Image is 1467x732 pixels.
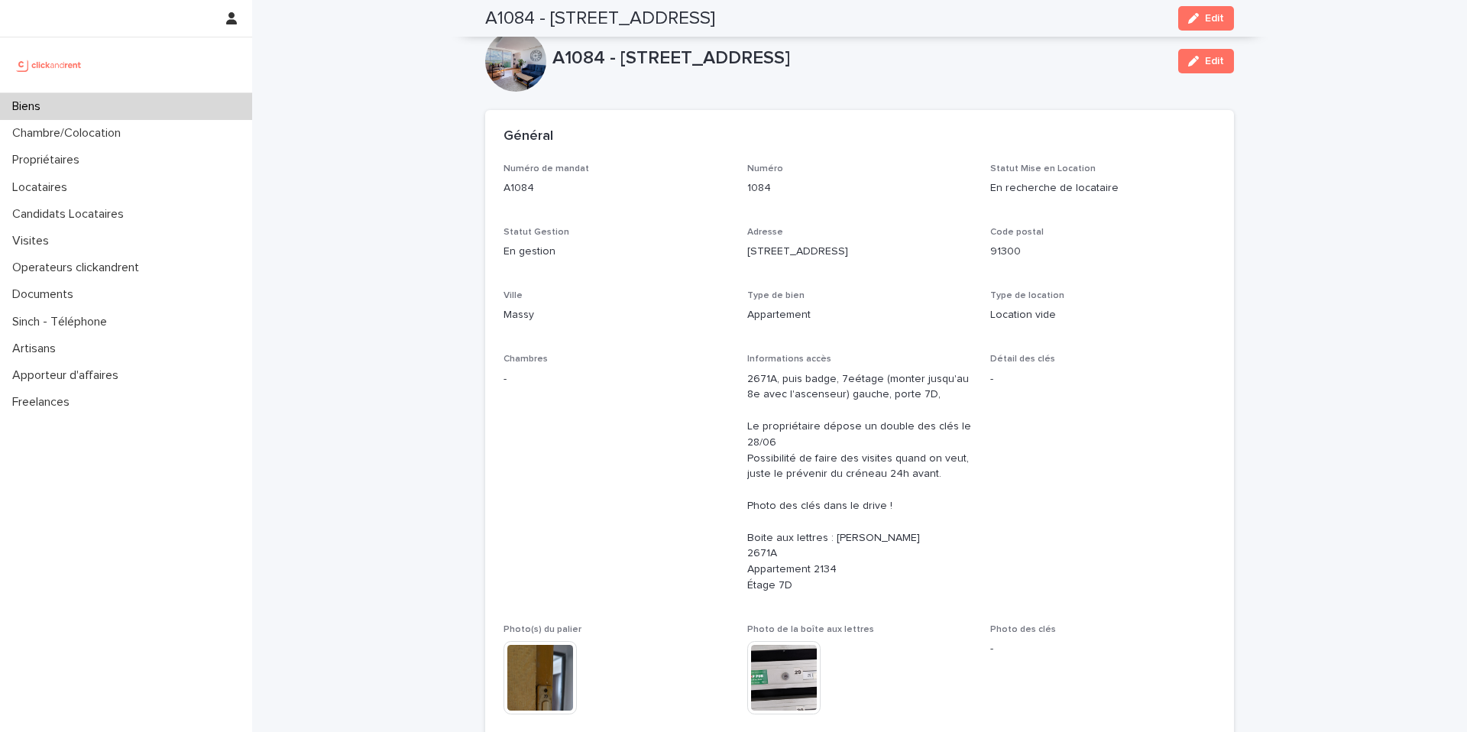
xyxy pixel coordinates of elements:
[6,315,119,329] p: Sinch - Téléphone
[747,355,831,364] span: Informations accès
[6,207,136,222] p: Candidats Locataires
[747,371,973,594] p: 2671A, puis badge, 7eétage (monter jusqu'au 8e avec l'ascenseur) gauche, porte 7D, Le propriétair...
[6,153,92,167] p: Propriétaires
[504,228,569,237] span: Statut Gestion
[747,244,973,260] p: [STREET_ADDRESS]
[504,291,523,300] span: Ville
[6,126,133,141] p: Chambre/Colocation
[990,180,1216,196] p: En recherche de locataire
[990,228,1044,237] span: Code postal
[6,368,131,383] p: Apporteur d'affaires
[747,291,805,300] span: Type de bien
[990,164,1096,173] span: Statut Mise en Location
[747,228,783,237] span: Adresse
[504,355,548,364] span: Chambres
[6,99,53,114] p: Biens
[747,307,973,323] p: Appartement
[990,641,1216,657] p: -
[990,625,1056,634] span: Photo des clés
[1205,13,1224,24] span: Edit
[552,47,1166,70] p: A1084 - [STREET_ADDRESS]
[1205,56,1224,66] span: Edit
[504,244,729,260] p: En gestion
[747,625,874,634] span: Photo de la boîte aux lettres
[6,261,151,275] p: Operateurs clickandrent
[504,180,729,196] p: A1084
[990,244,1216,260] p: 91300
[504,128,553,145] h2: Général
[1178,6,1234,31] button: Edit
[504,625,581,634] span: Photo(s) du palier
[504,307,729,323] p: Massy
[1178,49,1234,73] button: Edit
[504,164,589,173] span: Numéro de mandat
[6,342,68,356] p: Artisans
[6,180,79,195] p: Locataires
[504,371,729,387] p: -
[6,395,82,410] p: Freelances
[6,234,61,248] p: Visites
[990,371,1216,387] p: -
[990,307,1216,323] p: Location vide
[990,355,1055,364] span: Détail des clés
[747,164,783,173] span: Numéro
[747,180,973,196] p: 1084
[990,291,1064,300] span: Type de location
[485,8,715,30] h2: A1084 - [STREET_ADDRESS]
[12,50,86,80] img: UCB0brd3T0yccxBKYDjQ
[6,287,86,302] p: Documents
